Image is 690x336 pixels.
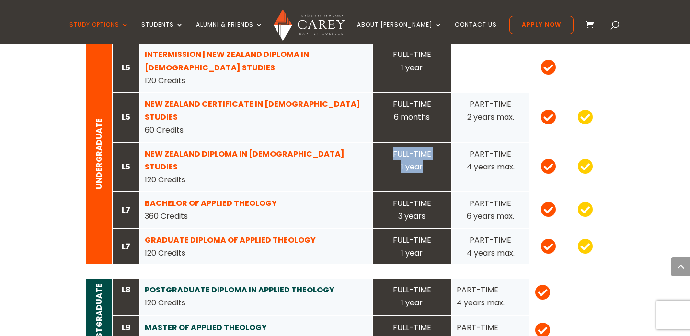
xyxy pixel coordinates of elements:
[145,198,277,209] a: BACHELOR OF APPLIED THEOLOGY
[378,283,446,309] div: FULL-TIME 1 year
[145,98,368,137] div: 60 Credits
[509,16,574,34] a: Apply Now
[378,197,446,223] div: FULL-TIME 3 years
[122,284,131,295] strong: L8
[69,22,129,44] a: Study Options
[378,48,446,74] div: FULL-TIME 1 year
[457,234,525,259] div: PART-TIME 4 years max.
[93,118,104,189] strong: UNDERGRADUATE
[145,234,368,259] div: 120 Credits
[122,322,131,333] strong: L9
[145,148,345,172] a: NEW ZEALAND DIPLOMA IN [DEMOGRAPHIC_DATA] STUDIES
[457,147,525,173] div: PART-TIME 4 years max.
[141,22,184,44] a: Students
[122,112,130,123] strong: L5
[145,235,316,246] a: GRADUATE DIPLOMA OF APPLIED THEOLOGY
[145,322,267,333] a: MASTER OF APPLIED THEOLOGY
[145,49,309,73] a: INTERMISSION | NEW ZEALAND DIPLOMA IN [DEMOGRAPHIC_DATA] STUDIES
[122,62,130,73] strong: L5
[378,98,446,123] div: FULL-TIME 6 months
[122,241,130,252] strong: L7
[378,147,446,173] div: FULL-TIME 1 year
[357,22,442,44] a: About [PERSON_NAME]
[457,283,525,309] div: PART-TIME 4 years max.
[378,234,446,259] div: FULL-TIME 1 year
[145,99,360,123] a: NEW ZEALAND CERTIFICATE IN [DEMOGRAPHIC_DATA] STUDIES
[145,48,368,87] div: 120 Credits
[122,204,130,215] strong: L7
[455,22,497,44] a: Contact Us
[274,9,344,41] img: Carey Baptist College
[145,197,368,223] div: 360 Credits
[145,147,368,187] div: 120 Credits
[145,284,334,295] a: POSTGRADUATE DIPLOMA IN APPLIED THEOLOGY
[122,161,130,172] strong: L5
[457,197,525,223] div: PART-TIME 6 years max.
[457,98,525,123] div: PART-TIME 2 years max.
[196,22,263,44] a: Alumni & Friends
[145,283,368,309] div: 120 Credits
